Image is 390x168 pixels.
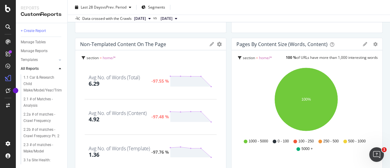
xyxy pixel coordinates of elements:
[23,96,63,109] a: 2.1 # of Matches - Analysis
[298,139,314,144] span: 100 - 250
[21,11,62,18] div: CustomReports
[158,15,180,22] button: [DATE]
[151,115,169,119] div: -97.48 %
[89,146,150,151] div: Avg No. of Words (Template)
[23,142,63,155] a: 2.3 # of matches - Make/Model
[259,55,272,60] span: home/*
[21,39,63,45] a: Manage Tables
[23,74,63,94] a: 1.1 Car & Research Child Make/Model/Year/Trim
[296,55,378,60] span: of URLs have more than 1,000 interesting words
[382,147,387,152] span: 1
[243,55,255,60] span: section
[21,66,57,72] a: All Reports
[151,79,169,83] div: -97.55 %
[81,5,102,10] span: Last 28 Days
[151,150,169,154] div: -97.76 %
[23,127,60,139] div: 2.2b # of matches - Crawl Frequency Pt. 2
[217,42,222,46] div: gear
[103,55,116,60] span: home/*
[87,55,99,60] span: section
[134,16,146,21] span: 2025 Sep. 21st
[249,139,268,144] span: 1000 - 5000
[21,48,63,54] a: Manage Reports
[23,142,59,155] div: 2.3 # of matches - Make/Model
[89,75,140,80] div: Avg No. of Words (Total)
[21,66,39,72] div: All Reports
[132,15,153,22] button: [DATE]
[82,16,132,21] div: Data crossed with the Crawls
[23,111,63,124] a: 2.2a # of matches - Crawl Frequency
[21,57,57,63] a: Templates
[89,80,99,88] div: 6.29
[139,2,168,12] button: Segments
[256,55,258,60] span: =
[73,2,134,12] button: Last 28 DaysvsPrev. Period
[21,57,38,63] div: Templates
[21,48,48,54] div: Manage Reports
[236,41,328,47] div: Pages By Content Size (Words, Content)
[89,111,147,116] div: Avg No. of Words (Content)
[102,5,126,10] span: vs Prev. Period
[21,39,46,45] div: Manage Tables
[13,88,18,93] div: Tooltip anchor
[21,28,63,34] a: + Create Report
[23,74,62,94] div: 1.1 Car & Research Child Make/Model/Year/Trim
[373,42,378,46] div: gear
[80,41,166,47] div: Non-Templated Content On The Page
[153,15,158,21] span: vs
[323,139,339,144] span: 250 - 500
[301,146,313,152] span: 5000 +
[278,139,289,144] span: 0 - 100
[23,96,58,109] div: 2.1 # of Matches - Analysis
[161,16,172,21] span: 2025 Aug. 24th
[148,5,165,10] span: Segments
[89,151,99,159] div: 1.36
[236,65,375,136] svg: A chart.
[286,55,296,60] strong: 100 %
[21,28,46,34] div: + Create Report
[23,127,63,139] a: 2.2b # of matches - Crawl Frequency Pt. 2
[348,139,366,144] span: 500 - 1000
[89,116,99,123] div: 4.92
[302,97,311,102] text: 100%
[369,147,384,162] iframe: Intercom live chat
[100,55,102,60] span: =
[23,111,59,124] div: 2.2a # of matches - Crawl Frequency
[21,5,62,11] div: Reports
